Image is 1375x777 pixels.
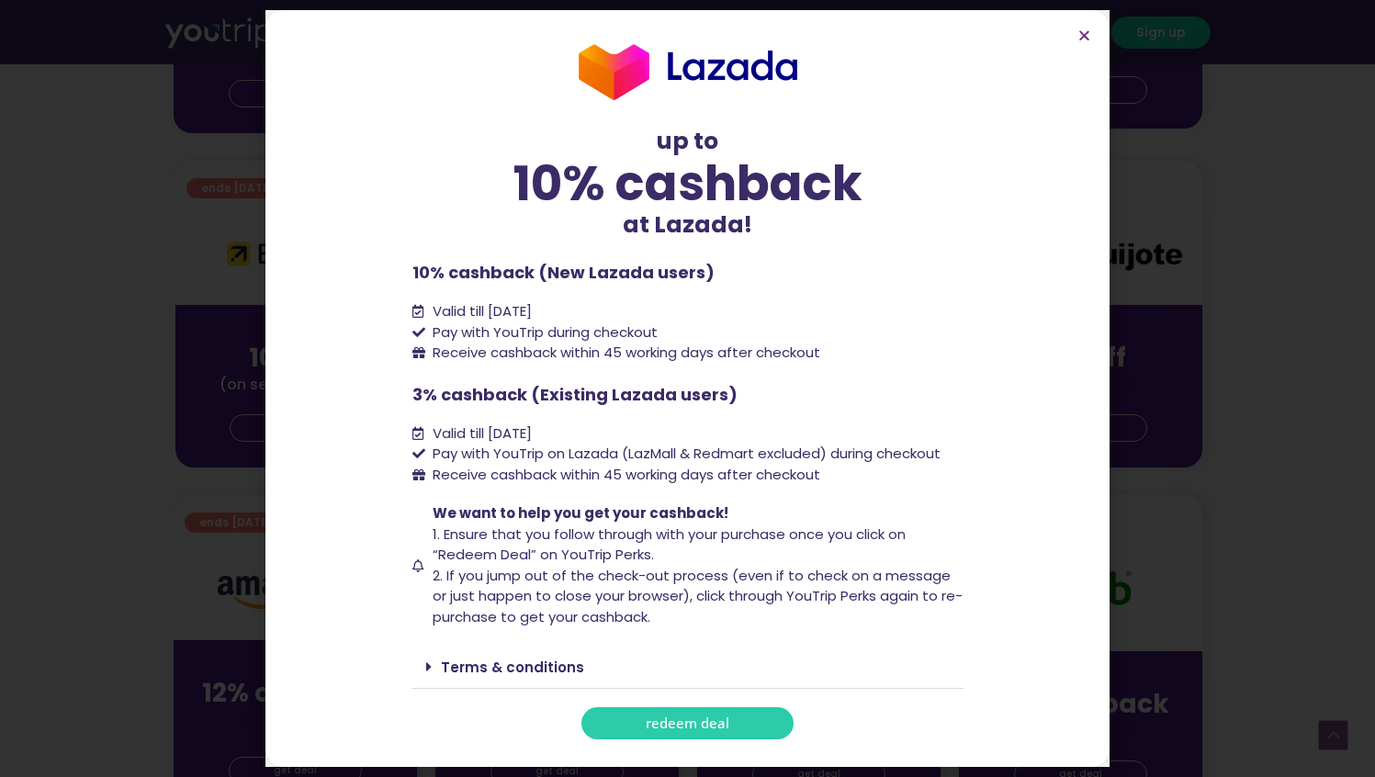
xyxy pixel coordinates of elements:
[412,159,964,208] div: 10% cashback
[433,566,963,626] span: 2. If you jump out of the check-out process (even if to check on a message or just happen to clos...
[428,444,941,465] span: Pay with YouTrip on Lazada (LazMall & Redmart excluded) during checkout
[441,658,584,677] a: Terms & conditions
[646,716,729,730] span: redeem deal
[428,322,658,343] span: Pay with YouTrip during checkout
[412,124,964,242] div: up to at Lazada!
[433,524,906,565] span: 1. Ensure that you follow through with your purchase once you click on “Redeem Deal” on YouTrip P...
[428,301,532,322] span: Valid till [DATE]
[412,382,964,407] p: 3% cashback (Existing Lazada users)
[433,503,728,523] span: We want to help you get your cashback!
[428,343,820,364] span: Receive cashback within 45 working days after checkout
[428,465,820,486] span: Receive cashback within 45 working days after checkout
[412,646,964,689] div: Terms & conditions
[1077,28,1091,42] a: Close
[581,707,794,739] a: redeem deal
[412,260,964,285] p: 10% cashback (New Lazada users)
[428,423,532,445] span: Valid till [DATE]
